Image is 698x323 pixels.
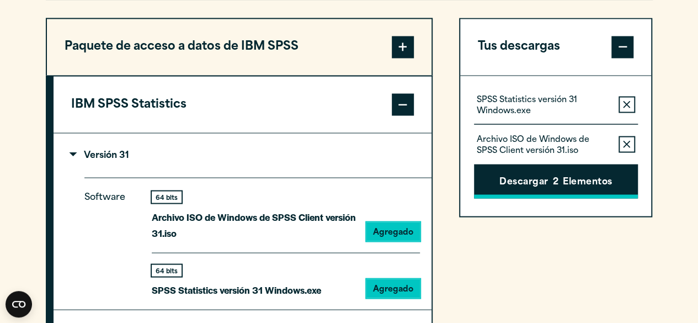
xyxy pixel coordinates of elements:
button: Paquete de acceso a datos de IBM SPSS [47,19,431,75]
font: Versión 31 [84,151,129,160]
font: IBM SPSS Statistics [71,98,187,110]
font: Agregado [373,285,413,293]
font: 64 bits [156,268,178,274]
font: Tus descargas [478,41,560,52]
font: Software [84,193,125,202]
font: Elementos [563,177,612,186]
font: Archivo ISO de Windows de SPSS Client versión 31.iso [477,135,589,155]
font: 64 bits [156,195,178,201]
div: Tus descargas [460,75,652,216]
button: Descargar2Elementos [474,164,638,198]
button: Agregado [366,222,420,241]
font: SPSS Statistics versión 31 Windows.exe [152,283,321,296]
font: SPSS Statistics versión 31 Windows.exe [477,96,577,115]
font: Agregado [373,228,413,236]
font: 2 [552,177,558,186]
font: Descargar [499,177,548,186]
font: Archivo ISO de Windows de SPSS Client versión 31.iso [152,210,356,239]
button: Abrir el widget CMP [6,291,32,317]
button: Tus descargas [460,19,652,75]
summary: Versión 31 [54,133,431,177]
button: Agregado [366,279,420,298]
button: IBM SPSS Statistics [54,76,431,133]
font: Paquete de acceso a datos de IBM SPSS [65,41,299,52]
